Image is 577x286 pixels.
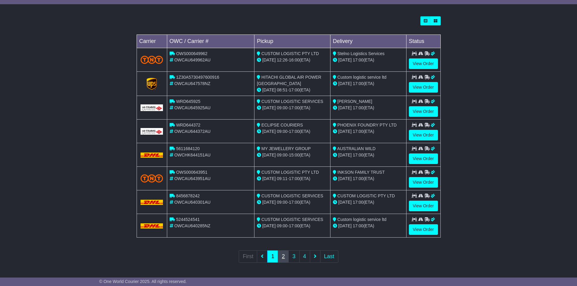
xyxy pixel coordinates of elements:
[338,129,352,134] span: [DATE]
[353,105,363,110] span: 17:00
[262,58,276,62] span: [DATE]
[141,153,163,157] img: DHL.png
[333,105,404,111] div: (ETA)
[409,201,438,211] a: View Order
[176,51,207,56] span: OWS000649962
[257,223,328,229] div: - (ETA)
[333,81,404,87] div: (ETA)
[262,129,276,134] span: [DATE]
[406,35,440,48] td: Status
[338,81,352,86] span: [DATE]
[257,176,328,182] div: - (ETA)
[289,58,300,62] span: 16:00
[333,57,404,63] div: (ETA)
[289,223,300,228] span: 17:00
[277,58,287,62] span: 12:26
[174,153,211,157] span: OWCHK644151AU
[141,104,163,111] img: GetCarrierServiceLogo
[174,200,211,205] span: OWCAU640301AU
[257,75,321,86] span: HITACHI GLOBAL AIR POWER [GEOGRAPHIC_DATA]
[337,193,395,198] span: CUSTOM LOGISTIC PTY LTD
[289,176,300,181] span: 17:00
[141,56,163,64] img: TNT_Domestic.png
[277,223,287,228] span: 09:00
[257,87,328,93] div: - (ETA)
[353,58,363,62] span: 17:00
[289,153,300,157] span: 15:00
[174,176,211,181] span: OWCAU643951AU
[277,200,287,205] span: 09:00
[409,58,438,69] a: View Order
[277,176,287,181] span: 09:11
[277,153,287,157] span: 09:00
[353,129,363,134] span: 17:00
[261,99,323,104] span: CUSTOM LOGISTIC SERVICES
[337,170,385,175] span: INKSON FAMILY TRUST
[333,152,404,158] div: (ETA)
[261,51,319,56] span: CUSTOM LOGISTIC PTY LTD
[141,174,163,182] img: TNT_Domestic.png
[261,170,319,175] span: CUSTOM LOGISTIC PTY LTD
[174,129,211,134] span: OWCAU644372AU
[338,200,352,205] span: [DATE]
[257,199,328,205] div: - (ETA)
[141,200,163,205] img: DHL.png
[289,105,300,110] span: 17:00
[409,82,438,93] a: View Order
[409,177,438,188] a: View Order
[353,200,363,205] span: 17:00
[176,170,207,175] span: OWS000643951
[174,223,210,228] span: OWCAU640285NZ
[267,250,278,263] a: 1
[337,146,376,151] span: AUSTRALIAN WILD
[257,152,328,158] div: - (ETA)
[333,223,404,229] div: (ETA)
[409,153,438,164] a: View Order
[353,81,363,86] span: 17:00
[262,87,276,92] span: [DATE]
[338,153,352,157] span: [DATE]
[261,146,311,151] span: MY JEWELLERY GROUP
[261,217,323,222] span: CUSTOM LOGISTIC SERVICES
[288,250,299,263] a: 3
[174,105,211,110] span: OWCAU645925AU
[174,81,210,86] span: OWCAU647578NZ
[176,193,200,198] span: 8456878242
[257,128,328,135] div: - (ETA)
[299,250,310,263] a: 4
[337,217,386,222] span: Custom logistic service ltd
[262,153,276,157] span: [DATE]
[174,58,211,62] span: OWCAU649962AU
[278,250,289,263] a: 2
[289,87,300,92] span: 17:00
[337,123,397,127] span: PHOENIX FOUNDRY PTY LTD
[337,99,372,104] span: [PERSON_NAME]
[353,153,363,157] span: 17:00
[257,57,328,63] div: - (ETA)
[338,58,352,62] span: [DATE]
[176,99,200,104] span: WRD645925
[261,193,323,198] span: CUSTOM LOGISTIC SERVICES
[409,224,438,235] a: View Order
[141,128,163,135] img: GetCarrierServiceLogo
[147,78,157,90] img: GetCarrierServiceLogo
[409,130,438,140] a: View Order
[176,146,200,151] span: 5611684120
[289,200,300,205] span: 17:00
[277,105,287,110] span: 09:00
[167,35,254,48] td: OWC / Carrier #
[333,199,404,205] div: (ETA)
[262,200,276,205] span: [DATE]
[409,106,438,117] a: View Order
[320,250,338,263] a: Last
[338,176,352,181] span: [DATE]
[337,51,385,56] span: Stelno Logistics Services
[277,129,287,134] span: 09:00
[337,75,386,80] span: Custom logistic service ltd
[353,176,363,181] span: 17:00
[176,75,219,80] span: 1Z30A5730497600916
[353,223,363,228] span: 17:00
[333,176,404,182] div: (ETA)
[338,105,352,110] span: [DATE]
[254,35,330,48] td: Pickup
